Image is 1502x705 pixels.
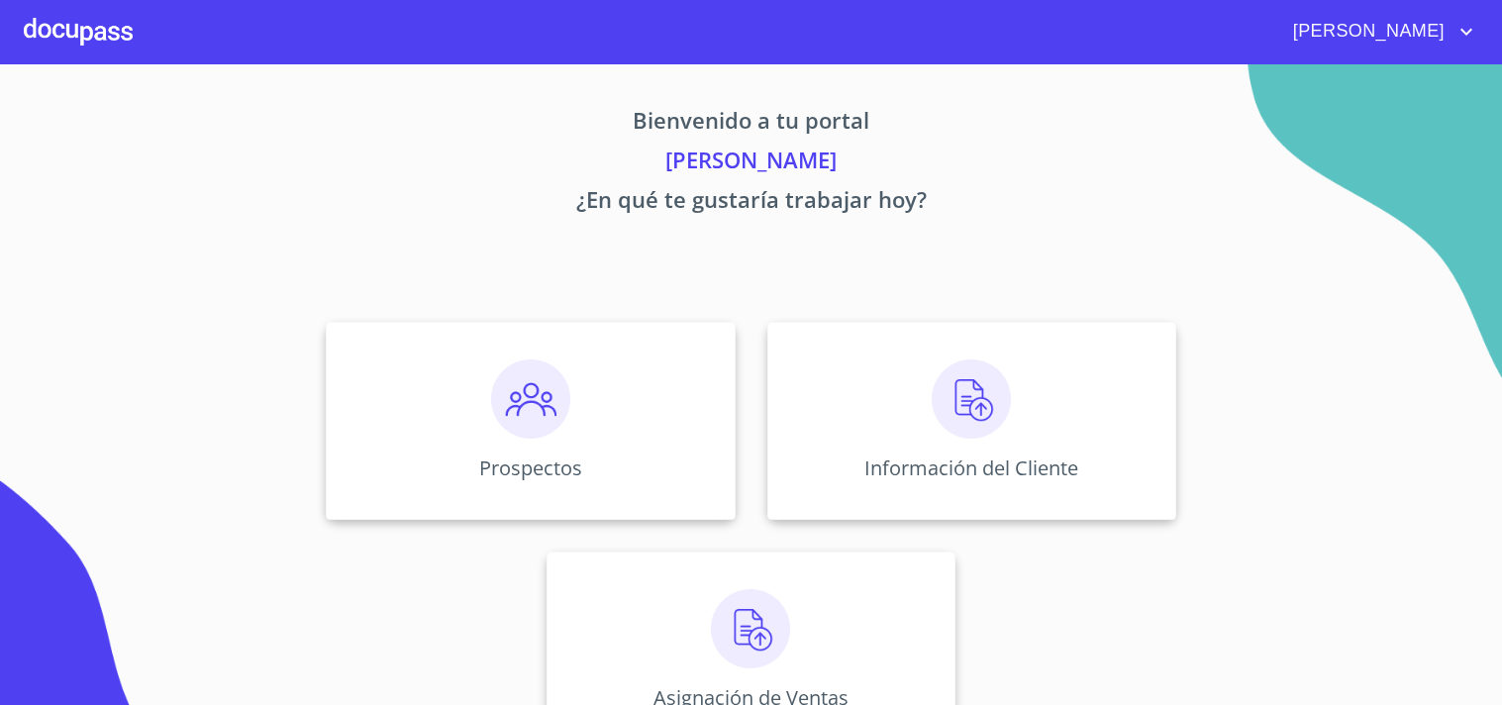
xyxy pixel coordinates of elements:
[711,589,790,668] img: carga.png
[142,104,1361,144] p: Bienvenido a tu portal
[1278,16,1454,48] span: [PERSON_NAME]
[479,454,582,481] p: Prospectos
[142,144,1361,183] p: [PERSON_NAME]
[491,359,570,439] img: prospectos.png
[932,359,1011,439] img: carga.png
[1278,16,1478,48] button: account of current user
[864,454,1078,481] p: Información del Cliente
[142,183,1361,223] p: ¿En qué te gustaría trabajar hoy?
